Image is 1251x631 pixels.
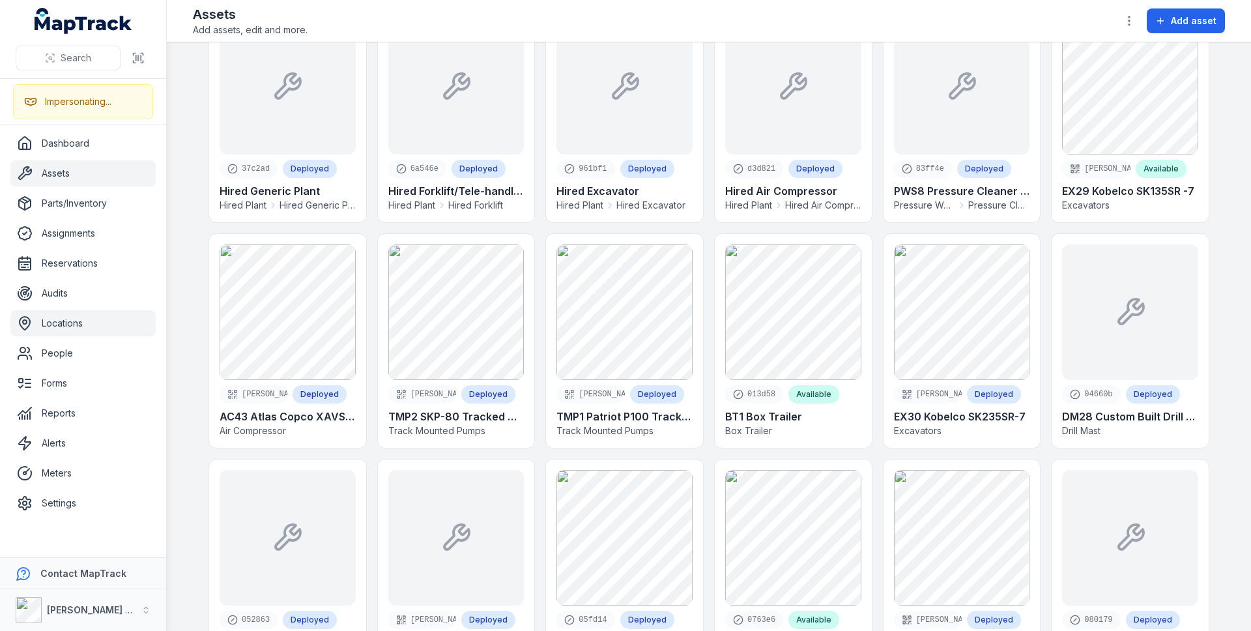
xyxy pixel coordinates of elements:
[1171,14,1216,27] span: Add asset
[61,51,91,65] span: Search
[40,568,126,579] strong: Contact MapTrack
[10,310,156,336] a: Locations
[10,400,156,426] a: Reports
[45,95,111,108] div: Impersonating...
[10,280,156,306] a: Audits
[16,46,121,70] button: Search
[10,130,156,156] a: Dashboard
[10,220,156,246] a: Assignments
[10,160,156,186] a: Assets
[193,5,308,23] h2: Assets
[1147,8,1225,33] button: Add asset
[10,250,156,276] a: Reservations
[10,430,156,456] a: Alerts
[10,190,156,216] a: Parts/Inventory
[47,604,154,615] strong: [PERSON_NAME] Group
[10,490,156,516] a: Settings
[35,8,132,34] a: MapTrack
[10,340,156,366] a: People
[10,460,156,486] a: Meters
[10,370,156,396] a: Forms
[193,23,308,37] span: Add assets, edit and more.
